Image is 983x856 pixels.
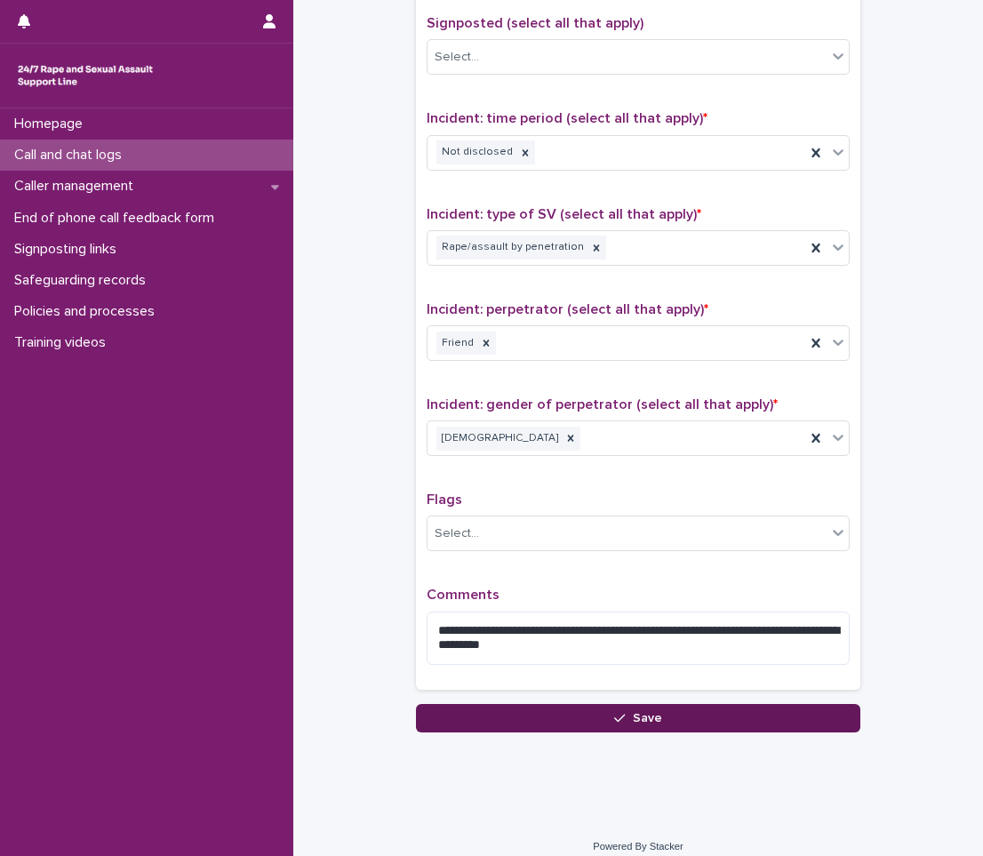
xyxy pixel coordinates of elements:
[427,397,778,412] span: Incident: gender of perpetrator (select all that apply)
[427,492,462,507] span: Flags
[593,841,683,852] a: Powered By Stacker
[7,272,160,289] p: Safeguarding records
[436,427,561,451] div: [DEMOGRAPHIC_DATA]
[427,111,707,125] span: Incident: time period (select all that apply)
[436,140,515,164] div: Not disclosed
[427,302,708,316] span: Incident: perpetrator (select all that apply)
[7,303,169,320] p: Policies and processes
[7,210,228,227] p: End of phone call feedback form
[7,334,120,351] p: Training videos
[7,147,136,164] p: Call and chat logs
[633,712,662,724] span: Save
[436,236,587,260] div: Rape/assault by penetration
[7,178,148,195] p: Caller management
[427,207,701,221] span: Incident: type of SV (select all that apply)
[427,16,643,30] span: Signposted (select all that apply)
[7,116,97,132] p: Homepage
[436,332,476,356] div: Friend
[435,524,479,543] div: Select...
[7,241,131,258] p: Signposting links
[435,48,479,67] div: Select...
[427,588,499,602] span: Comments
[416,704,860,732] button: Save
[14,58,156,93] img: rhQMoQhaT3yELyF149Cw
